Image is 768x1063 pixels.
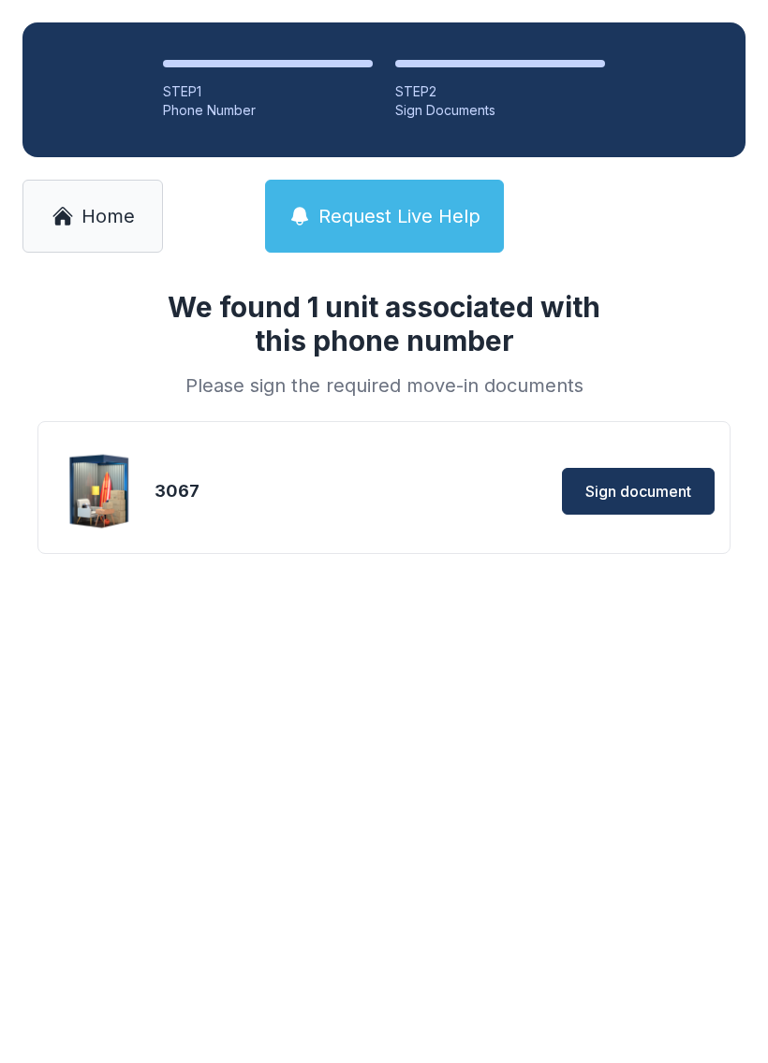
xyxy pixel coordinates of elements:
span: Sign document [585,480,691,502]
div: STEP 1 [163,82,373,101]
div: Sign Documents [395,101,605,120]
div: 3067 [155,478,379,504]
span: Request Live Help [318,203,480,229]
div: STEP 2 [395,82,605,101]
span: Home [81,203,135,229]
div: Please sign the required move-in documents [144,372,624,399]
div: Phone Number [163,101,373,120]
h1: We found 1 unit associated with this phone number [144,290,624,357]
